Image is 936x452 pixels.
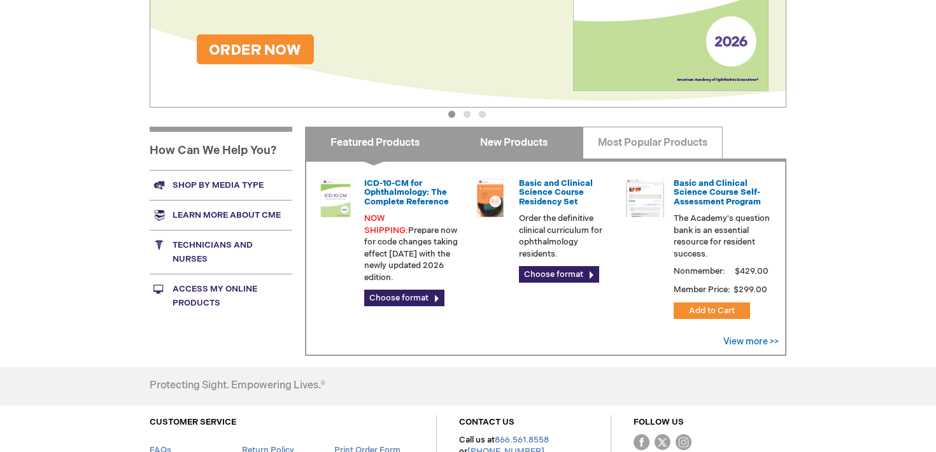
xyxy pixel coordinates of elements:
[674,178,761,207] a: Basic and Clinical Science Course Self-Assessment Program
[464,111,471,118] button: 2 of 3
[150,170,292,200] a: Shop by media type
[519,266,599,283] a: Choose format
[626,179,664,217] img: bcscself_20.jpg
[150,200,292,230] a: Learn more about CME
[674,302,750,319] button: Add to Cart
[676,434,691,450] img: instagram
[479,111,486,118] button: 3 of 3
[583,127,722,159] a: Most Popular Products
[316,179,355,217] img: 0120008u_42.png
[733,266,770,276] span: $429.00
[150,230,292,274] a: Technicians and nurses
[150,417,236,427] a: CUSTOMER SERVICE
[364,213,408,236] font: NOW SHIPPING:
[689,306,735,316] span: Add to Cart
[674,285,730,295] strong: Member Price:
[674,213,770,260] p: The Academy's question bank is an essential resource for resident success.
[364,290,444,306] a: Choose format
[444,127,583,159] a: New Products
[364,178,449,207] a: ICD-10-CM for Ophthalmology: The Complete Reference
[150,127,292,170] h1: How Can We Help You?
[448,111,455,118] button: 1 of 3
[519,213,616,260] p: Order the definitive clinical curriculum for ophthalmology residents.
[305,127,444,159] a: Featured Products
[732,285,769,295] span: $299.00
[634,434,649,450] img: Facebook
[674,264,725,279] strong: Nonmember:
[150,274,292,318] a: Access My Online Products
[519,178,593,207] a: Basic and Clinical Science Course Residency Set
[471,179,509,217] img: 02850963u_47.png
[495,435,549,445] a: 866.561.8558
[364,213,461,283] p: Prepare now for code changes taking effect [DATE] with the newly updated 2026 edition.
[459,417,514,427] a: CONTACT US
[655,434,670,450] img: Twitter
[150,380,325,392] h4: Protecting Sight. Empowering Lives.®
[634,417,684,427] a: FOLLOW US
[723,336,779,347] a: View more >>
